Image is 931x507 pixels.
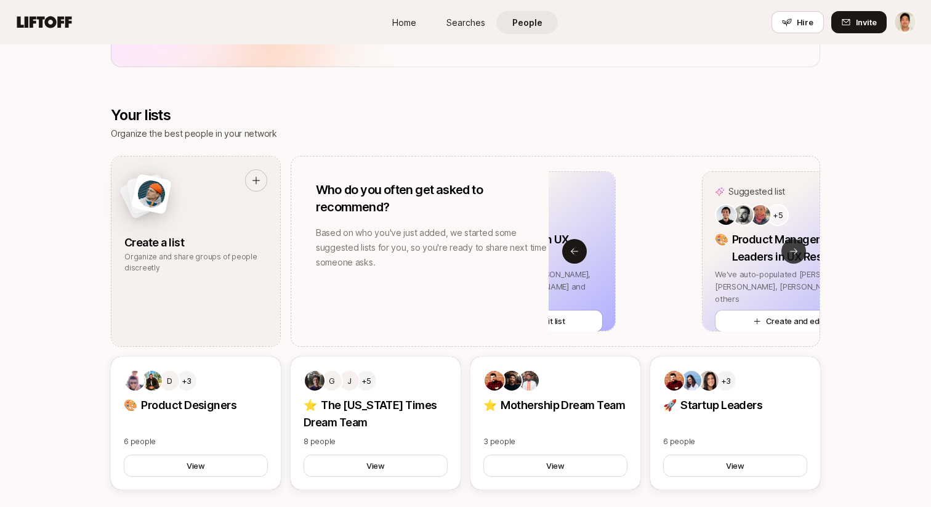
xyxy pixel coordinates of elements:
[721,375,731,387] p: +3
[291,357,461,490] a: GJ+5⭐ The [US_STATE] Times Dream Team8 peopleView
[461,231,603,266] p: Design Leaders in UX Research
[435,11,496,34] a: Searches
[831,11,887,33] button: Invite
[797,16,813,28] span: Hire
[751,205,770,225] img: 865a459a_2e5a_457e_a833_8b5246f2d51a.jfif
[773,209,783,221] p: +5
[361,375,371,387] p: +5
[512,16,542,29] span: People
[316,181,549,216] p: Who do you often get asked to recommend?
[182,375,191,387] p: +3
[485,371,504,391] img: 1baabf1b_b77f_4435_b8ae_0739ab3bae7c.jpg
[483,397,627,414] p: ⭐ Mothership Dream Team
[124,436,268,447] p: 6 people
[663,455,807,477] button: View
[142,371,162,391] img: b5974e06_8c38_4bd6_8b42_59887dfd714c.jpg
[135,178,167,210] img: man-with-orange-hat.png
[392,16,416,29] span: Home
[111,107,277,124] p: Your lists
[167,373,172,388] p: D
[663,436,807,447] p: 6 people
[732,231,874,266] p: Product Management Leaders in UX Research
[124,251,267,274] p: Organize and share groups of people discreetly
[444,268,603,305] p: We've auto-populated [PERSON_NAME], [PERSON_NAME], [PERSON_NAME] and others
[519,371,539,391] img: 2822ba4a_21c8_4857_92e5_77ccf8e52002.jpg
[894,11,916,33] button: Jeremy Chen
[446,16,485,29] span: Searches
[772,11,824,33] button: Hire
[124,455,268,477] button: View
[304,436,448,447] p: 8 people
[496,11,558,34] a: People
[124,234,267,251] p: Create a list
[664,371,684,391] img: 1baabf1b_b77f_4435_b8ae_0739ab3bae7c.jpg
[715,268,874,305] p: We've auto-populated [PERSON_NAME], [PERSON_NAME], [PERSON_NAME] and others
[699,371,719,391] img: 71d7b91d_d7cb_43b4_a7ea_a9b2f2cc6e03.jpg
[124,397,268,414] p: 🎨 Product Designers
[682,371,701,391] img: 3b21b1e9_db0a_4655_a67f_ab9b1489a185.jpg
[650,357,820,490] a: +3🚀 Startup Leaders6 peopleView
[444,310,603,332] button: Create and edit list
[304,397,448,431] p: ⭐ The [US_STATE] Times Dream Team
[373,11,435,34] a: Home
[329,373,335,388] p: G
[733,205,753,225] img: 8a1fad4a_210e_4acd_a32d_e46137bcdc91.jfif
[111,126,277,141] p: Organize the best people in your network
[111,357,281,490] a: D+3🎨 Product Designers6 peopleView
[728,184,785,199] p: Suggested list
[716,205,736,225] img: a0a83522_3174_4595_b557_c5e5534063b7.jfif
[470,357,640,490] a: ⭐ Mothership Dream Team3 peopleView
[715,310,874,332] button: Create and edit list
[347,373,352,388] p: J
[304,455,448,477] button: View
[305,371,324,391] img: b5e2bf9f_60b1_4f06_ad3c_30d5f6d2c1b1.jpg
[125,371,145,391] img: ACg8ocInyrGrb4MC9uz50sf4oDbeg82BTXgt_Vgd6-yBkTRc-xTs8ygV=s160-c
[483,436,627,447] p: 3 people
[483,455,627,477] button: View
[502,371,522,391] img: 2dee57b8_ef9d_4eaa_9621_eed78a5a80c6.jpg
[895,12,916,33] img: Jeremy Chen
[663,397,807,414] p: 🚀 Startup Leaders
[856,16,877,28] span: Invite
[316,225,549,270] p: Based on who you've just added, we started some suggested lists for you, so you're ready to share...
[715,231,728,248] p: 🎨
